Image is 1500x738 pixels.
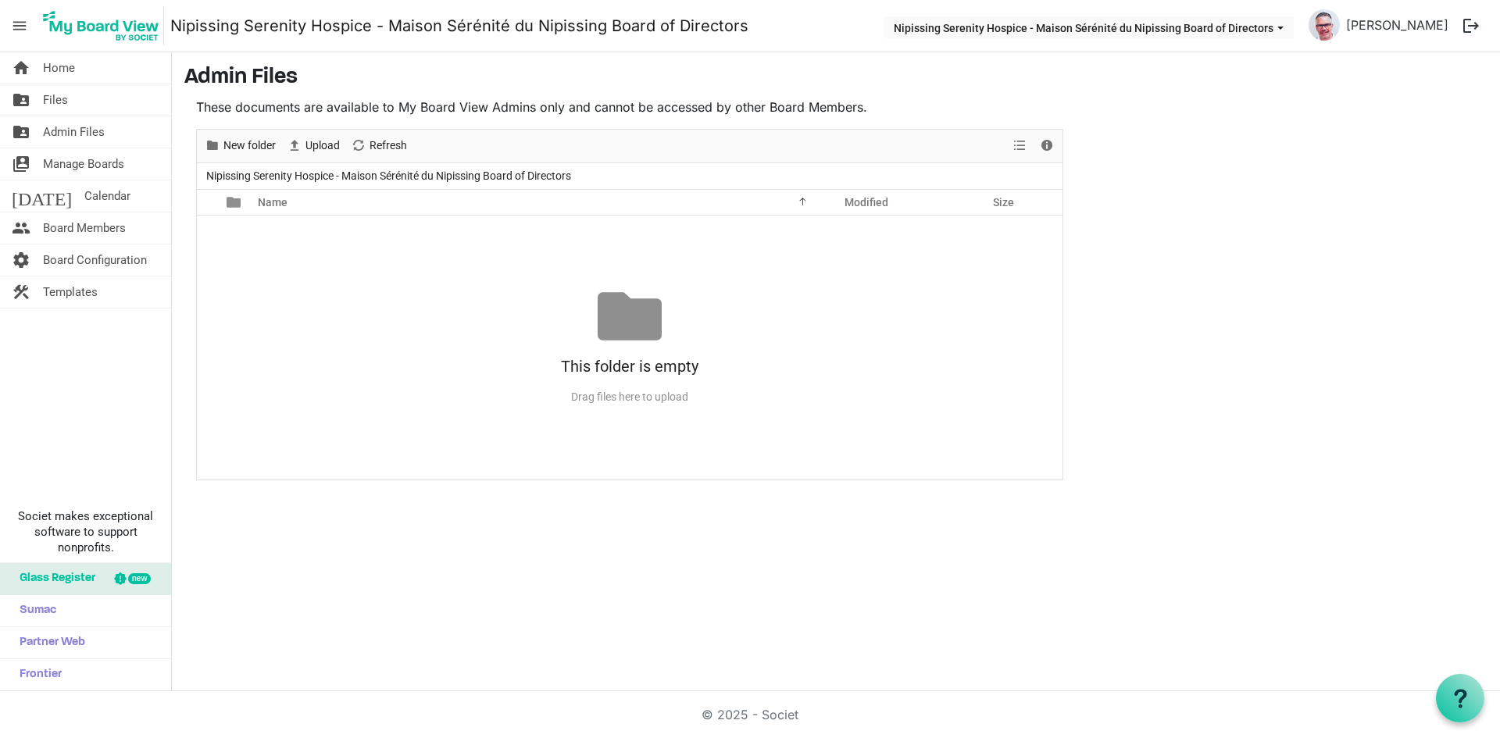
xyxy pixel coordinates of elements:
[1455,9,1487,42] button: logout
[222,136,277,155] span: New folder
[284,136,343,155] button: Upload
[1010,136,1029,155] button: View dropdownbutton
[199,130,281,162] div: New folder
[43,244,147,276] span: Board Configuration
[12,563,95,594] span: Glass Register
[38,6,170,45] a: My Board View Logo
[5,11,34,41] span: menu
[43,212,126,244] span: Board Members
[1037,136,1058,155] button: Details
[43,148,124,180] span: Manage Boards
[12,52,30,84] span: home
[43,52,75,84] span: Home
[43,116,105,148] span: Admin Files
[368,136,409,155] span: Refresh
[43,84,68,116] span: Files
[84,180,130,212] span: Calendar
[281,130,345,162] div: Upload
[348,136,410,155] button: Refresh
[12,627,85,658] span: Partner Web
[12,180,72,212] span: [DATE]
[43,276,98,308] span: Templates
[12,212,30,244] span: people
[1034,130,1060,162] div: Details
[12,116,30,148] span: folder_shared
[184,65,1487,91] h3: Admin Files
[345,130,412,162] div: Refresh
[197,384,1062,410] div: Drag files here to upload
[38,6,164,45] img: My Board View Logo
[884,16,1294,38] button: Nipissing Serenity Hospice - Maison Sérénité du Nipissing Board of Directors dropdownbutton
[197,348,1062,384] div: This folder is empty
[12,659,62,690] span: Frontier
[702,707,798,722] a: © 2025 - Societ
[993,196,1014,209] span: Size
[128,573,151,584] div: new
[1007,130,1034,162] div: View
[202,136,279,155] button: New folder
[203,166,574,186] span: Nipissing Serenity Hospice - Maison Sérénité du Nipissing Board of Directors
[1309,9,1340,41] img: 0MpDF0xZpsvmN6nJu6j4na9fkL8uVyLzeteg1SJYPbrsJSYLf2fhu80Md3nUuTb8z2fY53FdlAzUaTt7U3Ey7Q_thumb.png
[12,276,30,308] span: construction
[12,84,30,116] span: folder_shared
[7,508,164,555] span: Societ makes exceptional software to support nonprofits.
[12,244,30,276] span: settings
[304,136,341,155] span: Upload
[845,196,888,209] span: Modified
[1340,9,1455,41] a: [PERSON_NAME]
[258,196,287,209] span: Name
[12,595,56,626] span: Sumac
[170,10,748,41] a: Nipissing Serenity Hospice - Maison Sérénité du Nipissing Board of Directors
[196,98,1063,116] p: These documents are available to My Board View Admins only and cannot be accessed by other Board ...
[12,148,30,180] span: switch_account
